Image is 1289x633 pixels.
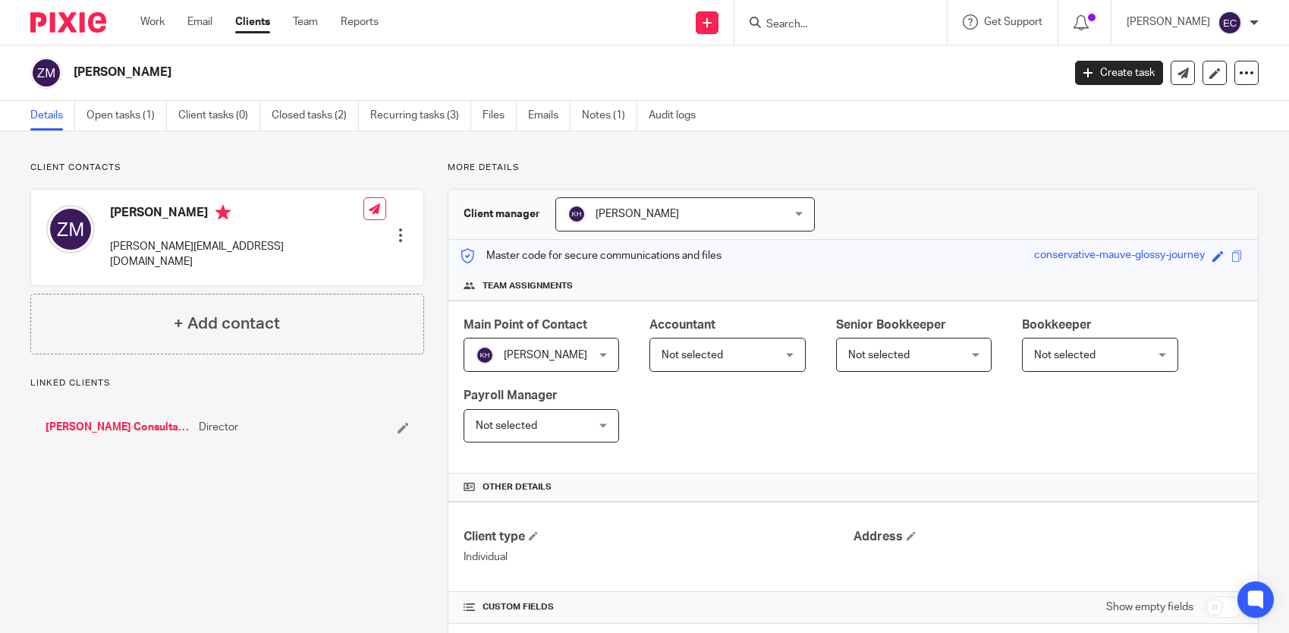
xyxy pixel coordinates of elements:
img: svg%3E [476,346,494,364]
h4: [PERSON_NAME] [110,205,363,224]
img: Pixie [30,12,106,33]
a: Closed tasks (2) [272,101,359,131]
label: Show empty fields [1106,600,1193,615]
p: More details [448,162,1259,174]
span: Not selected [662,350,723,361]
h3: Client manager [464,206,540,222]
h4: CUSTOM FIELDS [464,601,853,613]
span: Other details [483,481,552,493]
h4: Address [854,529,1243,545]
span: Director [199,420,238,435]
a: Notes (1) [582,101,637,131]
span: [PERSON_NAME] [504,350,587,361]
img: svg%3E [30,57,62,89]
a: [PERSON_NAME] Consultants for Education Limited [46,420,191,435]
span: Main Point of Contact [464,319,587,331]
a: Reports [341,14,379,30]
a: Clients [235,14,270,30]
span: Not selected [1034,350,1096,361]
a: Details [30,101,75,131]
h4: + Add contact [174,312,280,335]
a: Recurring tasks (3) [370,101,471,131]
input: Search [765,18,901,32]
p: Linked clients [30,377,424,389]
span: Not selected [848,350,910,361]
span: Not selected [476,420,537,431]
a: Work [140,14,165,30]
a: Client tasks (0) [178,101,260,131]
span: Payroll Manager [464,389,558,402]
h2: [PERSON_NAME] [74,65,857,80]
span: Get Support [984,17,1042,27]
img: svg%3E [46,205,95,254]
span: Senior Bookkeeper [836,319,946,331]
p: Client contacts [30,162,424,174]
a: Emails [528,101,571,131]
p: [PERSON_NAME][EMAIL_ADDRESS][DOMAIN_NAME] [110,239,363,270]
i: Primary [215,205,231,220]
a: Files [483,101,517,131]
span: [PERSON_NAME] [596,209,679,219]
p: [PERSON_NAME] [1127,14,1210,30]
div: conservative-mauve-glossy-journey [1034,247,1205,265]
a: Email [187,14,212,30]
img: svg%3E [1218,11,1242,35]
span: Accountant [649,319,715,331]
h4: Client type [464,529,853,545]
p: Individual [464,550,853,565]
span: Team assignments [483,280,573,292]
a: Open tasks (1) [86,101,167,131]
a: Team [293,14,318,30]
a: Audit logs [649,101,707,131]
a: Create task [1075,61,1163,85]
p: Master code for secure communications and files [460,248,722,263]
img: svg%3E [567,205,586,223]
span: Bookkeeper [1022,319,1092,331]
